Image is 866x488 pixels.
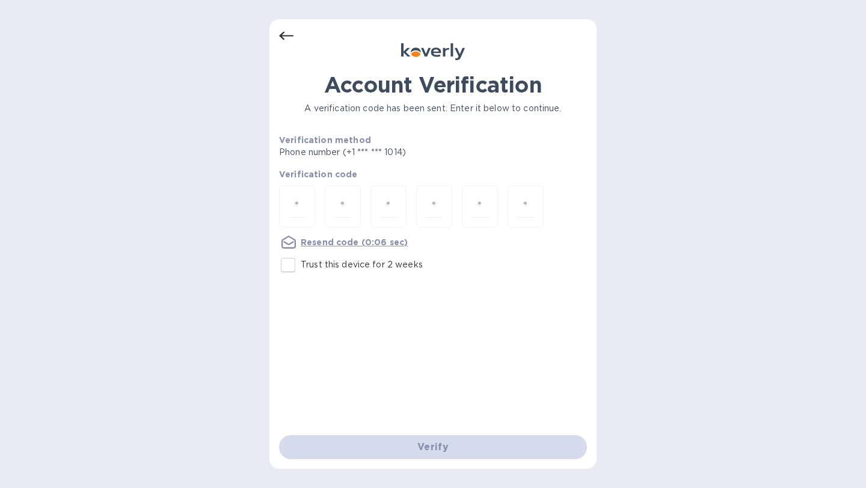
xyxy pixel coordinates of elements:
[301,237,408,247] u: Resend code (0:06 sec)
[279,168,587,180] p: Verification code
[279,102,587,115] p: A verification code has been sent. Enter it below to continue.
[301,258,423,271] p: Trust this device for 2 weeks
[279,135,371,145] b: Verification method
[279,146,498,159] p: Phone number (+1 *** *** 1014)
[279,72,587,97] h1: Account Verification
